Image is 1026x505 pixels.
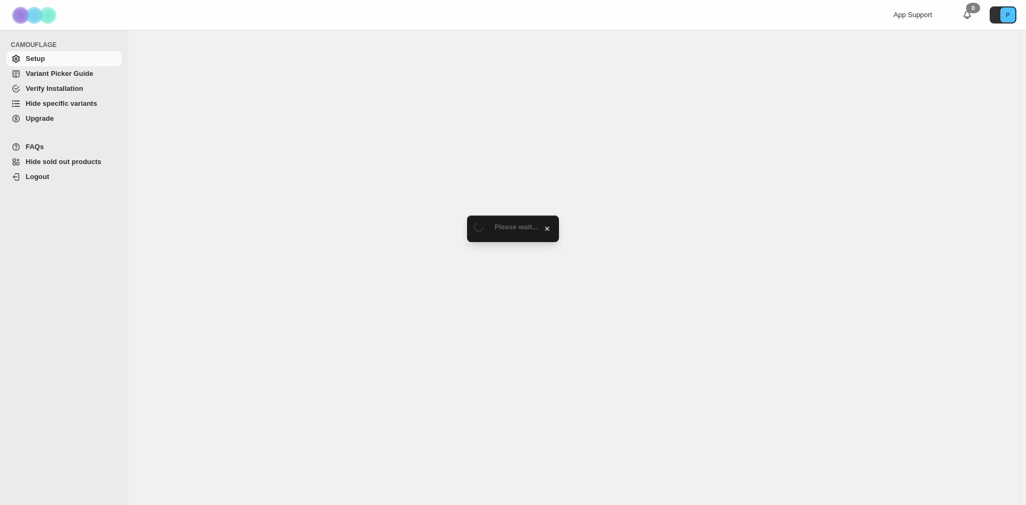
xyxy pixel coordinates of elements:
[1006,12,1009,18] text: P
[1000,7,1015,22] span: Avatar with initials P
[26,114,54,122] span: Upgrade
[26,99,97,107] span: Hide specific variants
[966,3,980,13] div: 0
[6,81,122,96] a: Verify Installation
[26,158,102,166] span: Hide sold out products
[6,66,122,81] a: Variant Picker Guide
[11,41,123,49] span: CAMOUFLAGE
[9,1,62,30] img: Camouflage
[6,96,122,111] a: Hide specific variants
[495,223,538,231] span: Please wait...
[26,173,49,181] span: Logout
[26,69,93,77] span: Variant Picker Guide
[26,143,44,151] span: FAQs
[893,11,932,19] span: App Support
[6,51,122,66] a: Setup
[990,6,1016,24] button: Avatar with initials P
[6,154,122,169] a: Hide sold out products
[6,111,122,126] a: Upgrade
[962,10,973,20] a: 0
[6,169,122,184] a: Logout
[6,139,122,154] a: FAQs
[26,84,83,92] span: Verify Installation
[26,55,45,63] span: Setup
